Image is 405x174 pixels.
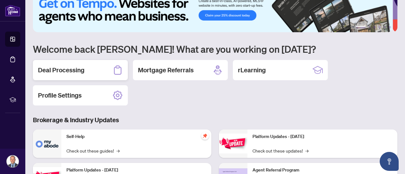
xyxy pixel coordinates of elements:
span: → [116,147,120,154]
img: Profile Icon [7,155,19,167]
button: 2 [368,26,371,28]
h1: Welcome back [PERSON_NAME]! What are you working on [DATE]? [33,43,397,55]
p: Self-Help [66,133,206,140]
h2: rLearning [238,66,266,75]
span: pushpin [201,132,209,140]
a: Check out these guides!→ [66,147,120,154]
button: 1 [356,26,366,28]
span: → [305,147,308,154]
img: Self-Help [33,129,61,158]
button: 5 [383,26,386,28]
p: Platform Updates - [DATE] [252,133,392,140]
button: Open asap [380,152,399,171]
img: logo [5,5,20,16]
p: Platform Updates - [DATE] [66,167,206,174]
a: Check out these updates!→ [252,147,308,154]
button: 6 [389,26,391,28]
h2: Mortgage Referrals [138,66,194,75]
h2: Deal Processing [38,66,84,75]
h2: Profile Settings [38,91,82,100]
img: Platform Updates - June 23, 2025 [219,134,247,153]
h3: Brokerage & Industry Updates [33,116,397,124]
button: 4 [378,26,381,28]
button: 3 [373,26,376,28]
p: Agent Referral Program [252,167,392,174]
